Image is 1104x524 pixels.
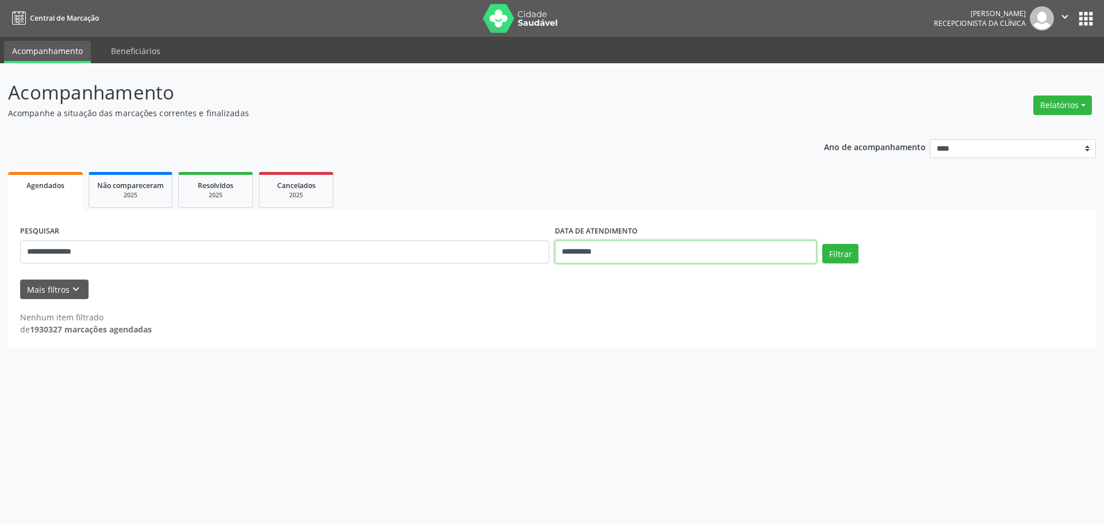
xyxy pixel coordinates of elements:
[1030,6,1054,30] img: img
[20,280,89,300] button: Mais filtroskeyboard_arrow_down
[1054,6,1076,30] button: 
[20,323,152,335] div: de
[8,78,769,107] p: Acompanhamento
[1033,95,1092,115] button: Relatórios
[822,244,858,263] button: Filtrar
[198,181,233,190] span: Resolvidos
[20,311,152,323] div: Nenhum item filtrado
[26,181,64,190] span: Agendados
[187,191,244,200] div: 2025
[4,41,91,63] a: Acompanhamento
[1076,9,1096,29] button: apps
[70,283,82,296] i: keyboard_arrow_down
[267,191,325,200] div: 2025
[97,181,164,190] span: Não compareceram
[8,107,769,119] p: Acompanhe a situação das marcações correntes e finalizadas
[8,9,99,28] a: Central de Marcação
[30,13,99,23] span: Central de Marcação
[277,181,316,190] span: Cancelados
[555,223,638,240] label: DATA DE ATENDIMENTO
[934,9,1026,18] div: [PERSON_NAME]
[20,223,59,240] label: PESQUISAR
[103,41,168,61] a: Beneficiários
[1059,10,1071,23] i: 
[824,139,926,154] p: Ano de acompanhamento
[934,18,1026,28] span: Recepcionista da clínica
[30,324,152,335] strong: 1930327 marcações agendadas
[97,191,164,200] div: 2025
